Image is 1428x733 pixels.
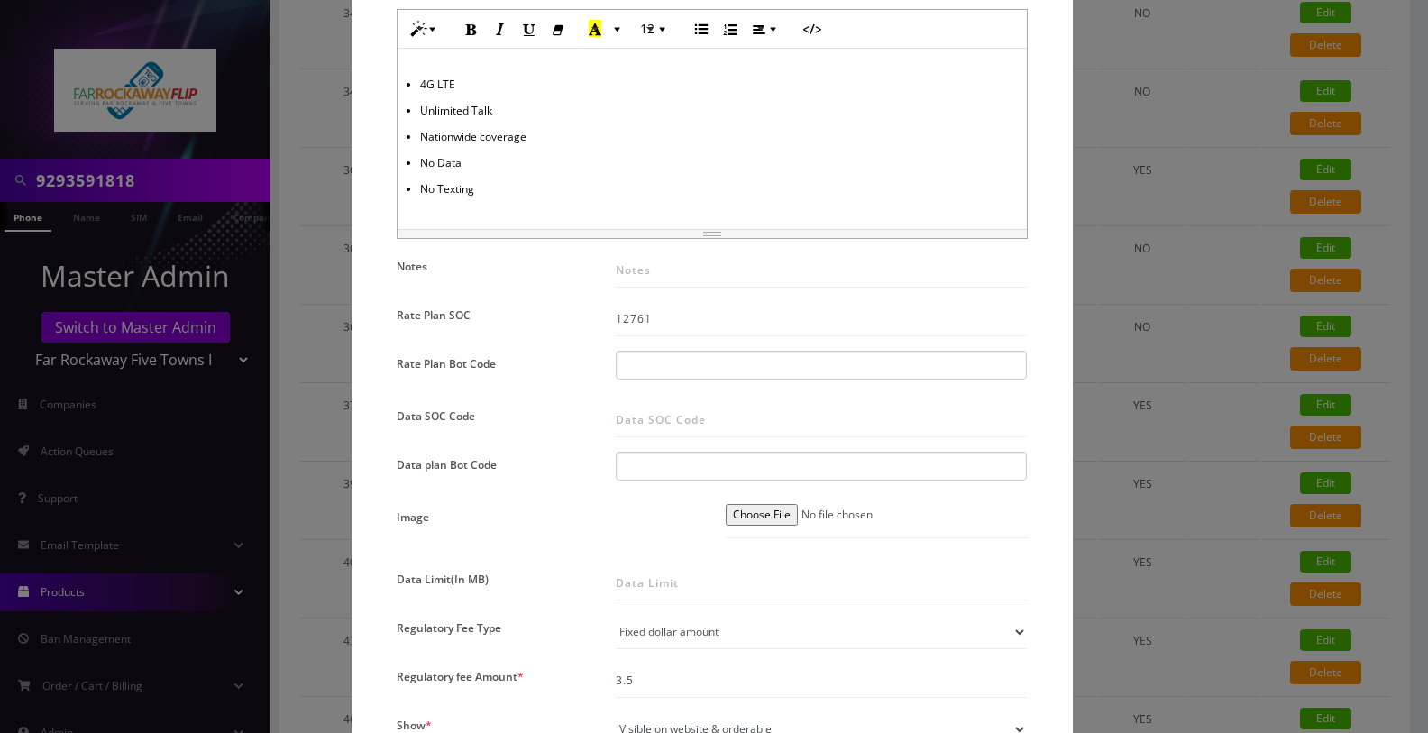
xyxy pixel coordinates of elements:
[420,124,1004,150] li: Nationwide coverage
[420,150,1004,176] li: No Data
[542,14,574,43] button: Remove Font Style (CTRL+\)
[397,504,429,530] label: Image
[616,664,1028,698] input: Regulatory fee Amount
[714,14,746,43] button: Ordered list (CTRL+SHIFT+NUM8)
[616,302,1028,336] input: Rate Plan SOC
[420,71,1004,97] li: 4G LTE
[397,302,471,328] label: Rate Plan SOC
[616,403,1028,437] input: Data SOC Code
[397,615,501,641] label: Regulatory Fee Type
[685,14,718,43] button: Unordered list (CTRL+SHIFT+NUM7)
[484,14,517,43] button: Italic (CTRL+I)
[397,452,497,478] label: Data plan Bot Code
[616,566,1028,600] input: Data Limit
[743,14,792,43] button: Paragraph
[420,176,1004,202] li: No Texting
[640,20,654,37] span: 12
[397,253,427,279] label: Notes
[402,14,451,43] button: Style
[630,14,681,43] button: Font Size
[579,14,611,43] button: Recent Color
[608,14,626,43] button: More Color
[455,14,488,43] button: Bold (CTRL+B)
[398,230,1027,238] div: resize
[616,253,1028,288] input: Notes
[796,14,828,43] button: Code View
[513,14,545,43] button: Underline (CTRL+U)
[397,664,524,690] label: Regulatory fee Amount
[397,566,489,592] label: Data Limit(In MB)
[397,351,496,377] label: Rate Plan Bot Code
[397,403,475,429] label: Data SOC Code
[420,97,1004,124] li: Unlimited Talk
